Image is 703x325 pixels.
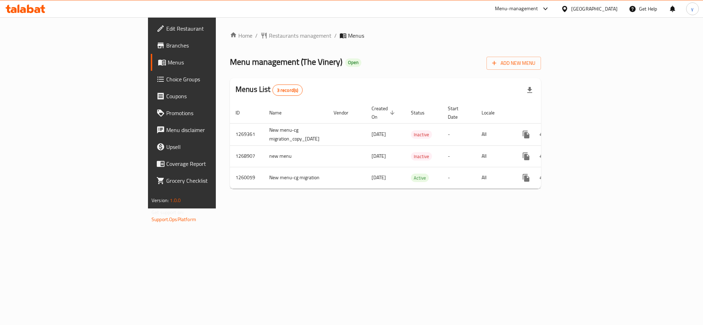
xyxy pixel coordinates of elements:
[151,121,265,138] a: Menu disclaimer
[166,24,260,33] span: Edit Restaurant
[518,126,535,143] button: more
[151,155,265,172] a: Coverage Report
[512,102,591,124] th: Actions
[236,108,249,117] span: ID
[260,31,331,40] a: Restaurants management
[518,169,535,186] button: more
[166,41,260,50] span: Branches
[691,5,694,13] span: y
[264,145,328,167] td: new menu
[151,196,169,205] span: Version:
[269,31,331,40] span: Restaurants management
[166,176,260,185] span: Grocery Checklist
[442,145,476,167] td: -
[151,88,265,105] a: Coupons
[166,109,260,117] span: Promotions
[442,167,476,188] td: -
[372,151,386,161] span: [DATE]
[476,123,512,145] td: All
[411,174,429,182] span: Active
[518,148,535,165] button: more
[151,20,265,37] a: Edit Restaurant
[521,82,538,99] div: Export file
[442,123,476,145] td: -
[166,143,260,151] span: Upsell
[492,59,535,68] span: Add New Menu
[151,37,265,54] a: Branches
[535,169,552,186] button: Change Status
[411,174,429,182] div: Active
[476,167,512,188] td: All
[166,75,260,83] span: Choice Groups
[151,105,265,121] a: Promotions
[334,108,357,117] span: Vendor
[372,104,397,121] span: Created On
[166,126,260,134] span: Menu disclaimer
[264,123,328,145] td: New menu-cg migration_copy_[DATE]
[168,58,260,67] span: Menus
[535,148,552,165] button: Change Status
[345,58,361,67] div: Open
[264,167,328,188] td: New menu-cg migration
[230,54,342,70] span: Menu management ( The Vinery )
[476,145,512,167] td: All
[535,126,552,143] button: Change Status
[230,31,541,40] nav: breadcrumb
[170,196,181,205] span: 1.0.0
[571,5,618,13] div: [GEOGRAPHIC_DATA]
[166,160,260,168] span: Coverage Report
[372,173,386,182] span: [DATE]
[151,208,184,217] span: Get support on:
[372,130,386,139] span: [DATE]
[411,108,434,117] span: Status
[166,92,260,100] span: Coupons
[230,102,591,189] table: enhanced table
[345,60,361,65] span: Open
[151,71,265,88] a: Choice Groups
[334,31,337,40] li: /
[495,5,538,13] div: Menu-management
[411,152,432,161] span: Inactive
[411,131,432,139] span: Inactive
[486,57,541,70] button: Add New Menu
[151,172,265,189] a: Grocery Checklist
[151,215,196,224] a: Support.OpsPlatform
[151,138,265,155] a: Upsell
[273,87,303,94] span: 3 record(s)
[448,104,467,121] span: Start Date
[272,85,303,96] div: Total records count
[236,84,303,96] h2: Menus List
[269,108,291,117] span: Name
[151,54,265,71] a: Menus
[348,31,364,40] span: Menus
[482,108,504,117] span: Locale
